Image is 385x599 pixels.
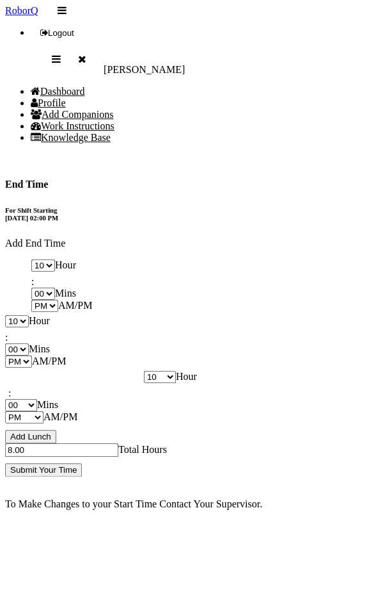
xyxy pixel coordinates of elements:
[5,238,380,249] p: Add End Time
[78,54,86,86] div: Close
[31,120,114,131] a: Work Instructions
[5,383,12,399] div: :
[5,327,9,343] div: :
[176,371,197,382] label: Hour
[55,288,76,299] label: Mins
[118,444,167,455] label: Total Hours
[5,463,82,477] input: Submit Your Time
[5,179,380,190] h4: End Time
[31,272,35,288] div: :
[31,28,84,38] button: Logout
[55,259,76,270] label: Hour
[58,300,92,311] label: AM/PM
[104,64,185,76] p: Andrew Miller
[5,5,38,16] a: RoborQ
[52,54,61,86] div: Close
[5,498,380,510] p: To Make Changes to your Start Time Contact Your Supervisor.
[31,86,84,97] a: Dashboard
[32,356,66,366] label: AM/PM
[37,399,58,410] label: Mins
[29,315,50,326] label: Hour
[31,109,113,120] a: Add Companions
[29,343,50,354] label: Mins
[43,411,77,422] label: AM/PM
[31,97,66,108] a: Profile
[31,132,111,143] a: Knowledge Base
[5,206,380,222] h6: For Shift Starting [DATE] 02 : 00 PM
[5,430,56,443] button: Add Lunch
